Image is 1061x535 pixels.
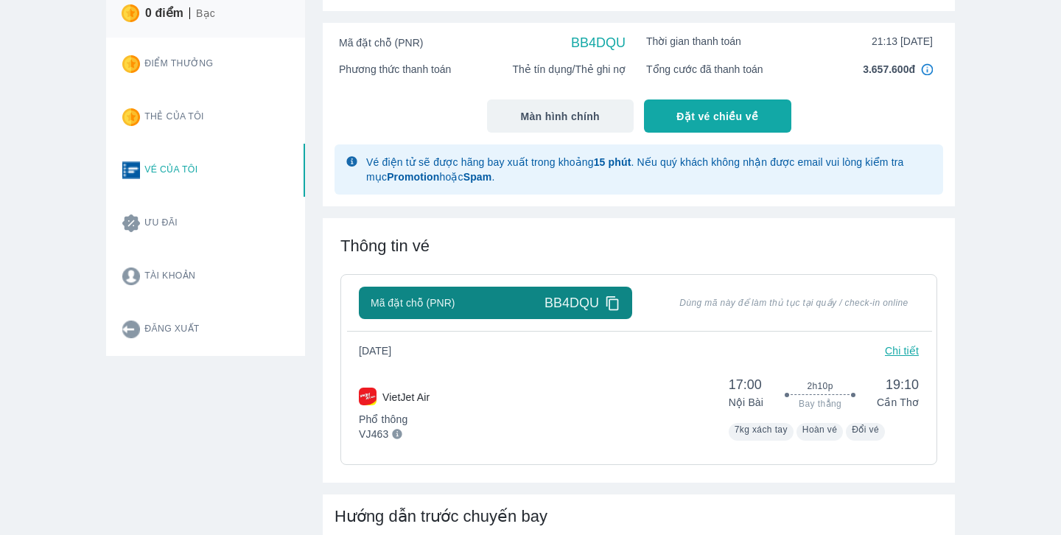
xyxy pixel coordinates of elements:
[735,424,788,435] span: 7kg xách tay
[122,214,140,232] img: promotion
[799,398,841,410] span: Bay thẳng
[877,376,919,394] span: 19:10
[339,62,451,77] span: Phương thức thanh toán
[382,390,430,405] p: VietJet Air
[111,38,305,91] button: Điểm thưởng
[487,99,634,133] button: Màn hình chính
[145,6,183,21] p: 0 điểm
[807,380,833,392] span: 2h10p
[594,156,631,168] strong: 15 phút
[122,108,140,126] img: star
[366,156,904,183] span: Vé điện tử sẽ được hãng bay xuất trong khoảng . Nếu quý khách không nhận được email vui lòng kiểm...
[339,35,423,50] span: Mã đặt chỗ (PNR)
[111,91,305,144] button: Thẻ của tôi
[335,507,547,525] span: Hướng dẫn trước chuyến bay
[921,63,933,75] img: in4
[852,424,879,435] span: Đổi vé
[371,296,455,310] span: Mã đặt chỗ (PNR)
[387,171,439,183] strong: Promotion
[359,427,388,441] p: VJ463
[644,99,791,133] button: Đặt vé chiều về
[122,161,140,179] img: ticket
[877,395,919,410] p: Cần Thơ
[646,62,763,77] span: Tổng cước đã thanh toán
[646,34,741,49] span: Thời gian thanh toán
[111,144,305,197] button: Vé của tôi
[872,34,933,49] span: 21:13 [DATE]
[802,424,838,435] span: Hoàn vé
[346,156,357,167] img: glyph
[729,376,763,394] span: 17:00
[196,6,215,21] p: Bạc
[359,343,403,358] span: [DATE]
[111,303,305,356] button: Đăng xuất
[340,237,430,255] span: Thông tin vé
[669,297,919,309] span: Dùng mã này để làm thủ tục tại quầy / check-in online
[463,171,492,183] strong: Spam
[863,62,915,77] span: 3.657.600đ
[122,4,139,22] img: star
[122,55,140,73] img: star
[729,395,763,410] p: Nội Bài
[106,38,305,356] div: Card thong tin user
[544,294,599,312] span: BB4DQU
[571,34,626,52] span: BB4DQU
[512,62,626,77] span: Thẻ tín dụng/Thẻ ghi nợ
[676,109,758,124] span: Đặt vé chiều về
[122,267,140,285] img: account
[520,109,600,124] span: Màn hình chính
[122,321,140,338] img: logout
[359,412,430,427] p: Phổ thông
[111,250,305,303] button: Tài khoản
[111,197,305,250] button: Ưu đãi
[885,343,919,358] p: Chi tiết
